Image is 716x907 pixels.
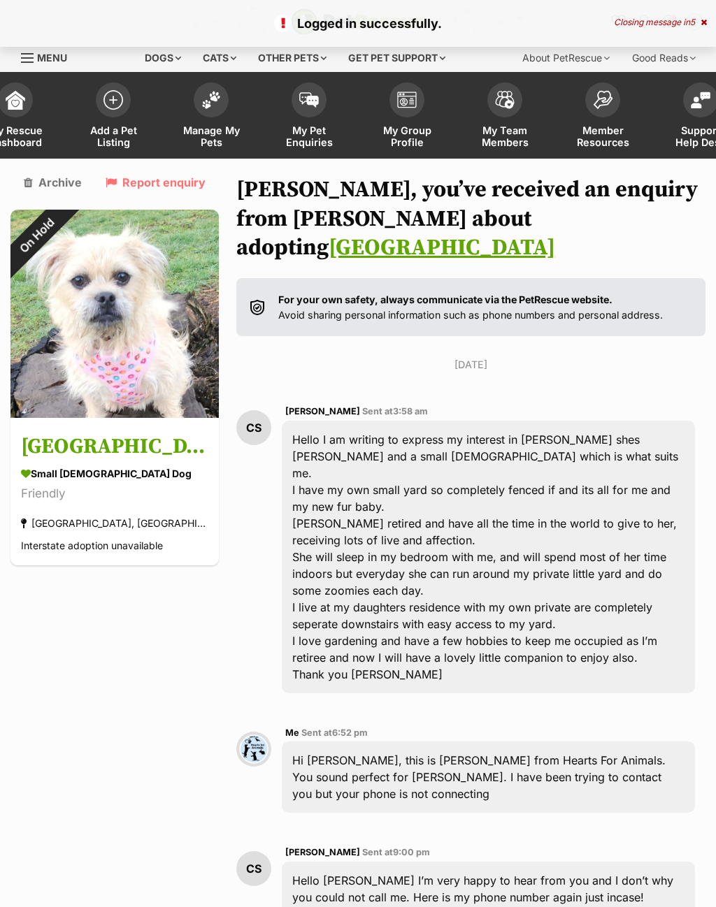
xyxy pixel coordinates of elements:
div: small [DEMOGRAPHIC_DATA] Dog [21,466,208,481]
img: Madison [10,210,219,418]
h1: [PERSON_NAME], you’ve received an enquiry from [PERSON_NAME] about adopting [236,176,706,263]
strong: For your own safety, always communicate via the PetRescue website. [278,293,613,305]
div: Friendly [21,484,208,503]
a: Member Resources [554,75,652,159]
p: [DATE] [236,357,706,372]
div: About PetRescue [513,44,620,72]
div: [GEOGRAPHIC_DATA], [GEOGRAPHIC_DATA] [21,514,208,532]
span: My Group Profile [375,124,438,148]
a: My Team Members [456,75,554,159]
div: Get pet support [338,44,455,72]
span: Manage My Pets [180,124,243,148]
span: My Team Members [473,124,536,148]
div: Dogs [135,44,191,72]
span: Interstate adoption unavailable [21,539,163,551]
a: My Group Profile [358,75,456,159]
span: [PERSON_NAME] [285,847,360,857]
span: 3:58 am [393,406,428,416]
p: Avoid sharing personal information such as phone numbers and personal address. [278,292,663,322]
a: [GEOGRAPHIC_DATA] small [DEMOGRAPHIC_DATA] Dog Friendly [GEOGRAPHIC_DATA], [GEOGRAPHIC_DATA] Inte... [10,421,219,565]
img: pet-enquiries-icon-7e3ad2cf08bfb03b45e93fb7055b45f3efa6380592205ae92323e6603595dc1f.svg [299,92,319,108]
span: 6:52 pm [332,727,368,738]
div: CS [236,410,271,445]
a: My Pet Enquiries [260,75,358,159]
span: [PERSON_NAME] [285,406,360,416]
img: Joanne Rees profile pic [236,732,271,767]
span: Sent at [301,727,368,738]
img: group-profile-icon-3fa3cf56718a62981997c0bc7e787c4b2cf8bcc04b72c1350f741eb67cf2f40e.svg [397,92,417,108]
span: My Pet Enquiries [278,124,341,148]
img: team-members-icon-5396bd8760b3fe7c0b43da4ab00e1e3bb1a5d9ba89233759b79545d2d3fc5d0d.svg [495,91,515,109]
div: Cats [193,44,246,72]
div: Other pets [248,44,336,72]
span: Menu [37,52,67,64]
img: dashboard-icon-eb2f2d2d3e046f16d808141f083e7271f6b2e854fb5c12c21221c1fb7104beca.svg [6,90,25,110]
img: help-desk-icon-fdf02630f3aa405de69fd3d07c3f3aa587a6932b1a1747fa1d2bba05be0121f9.svg [691,92,710,108]
img: add-pet-listing-icon-0afa8454b4691262ce3f59096e99ab1cd57d4a30225e0717b998d2c9b9846f56.svg [103,90,123,110]
span: Add a Pet Listing [82,124,145,148]
div: Good Reads [622,44,706,72]
img: member-resources-icon-8e73f808a243e03378d46382f2149f9095a855e16c252ad45f914b54edf8863c.svg [593,90,613,109]
span: Sent at [362,847,430,857]
div: Hello I am writing to express my interest in [PERSON_NAME] shes [PERSON_NAME] and a small [DEMOGR... [282,421,695,693]
a: On Hold [10,407,219,421]
span: Me [285,727,299,738]
a: Manage My Pets [162,75,260,159]
div: Hi [PERSON_NAME], this is [PERSON_NAME] from Hearts For Animals. You sound perfect for [PERSON_NA... [282,741,695,813]
a: Report enquiry [106,176,206,189]
a: [GEOGRAPHIC_DATA] [329,234,555,262]
img: manage-my-pets-icon-02211641906a0b7f246fdf0571729dbe1e7629f14944591b6c1af311fb30b64b.svg [201,91,221,109]
a: Menu [21,44,77,69]
span: 9:00 pm [393,847,430,857]
h3: [GEOGRAPHIC_DATA] [21,431,208,463]
span: Sent at [362,406,428,416]
a: Archive [24,176,82,189]
a: Add a Pet Listing [64,75,162,159]
div: CS [236,851,271,886]
span: Member Resources [571,124,634,148]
